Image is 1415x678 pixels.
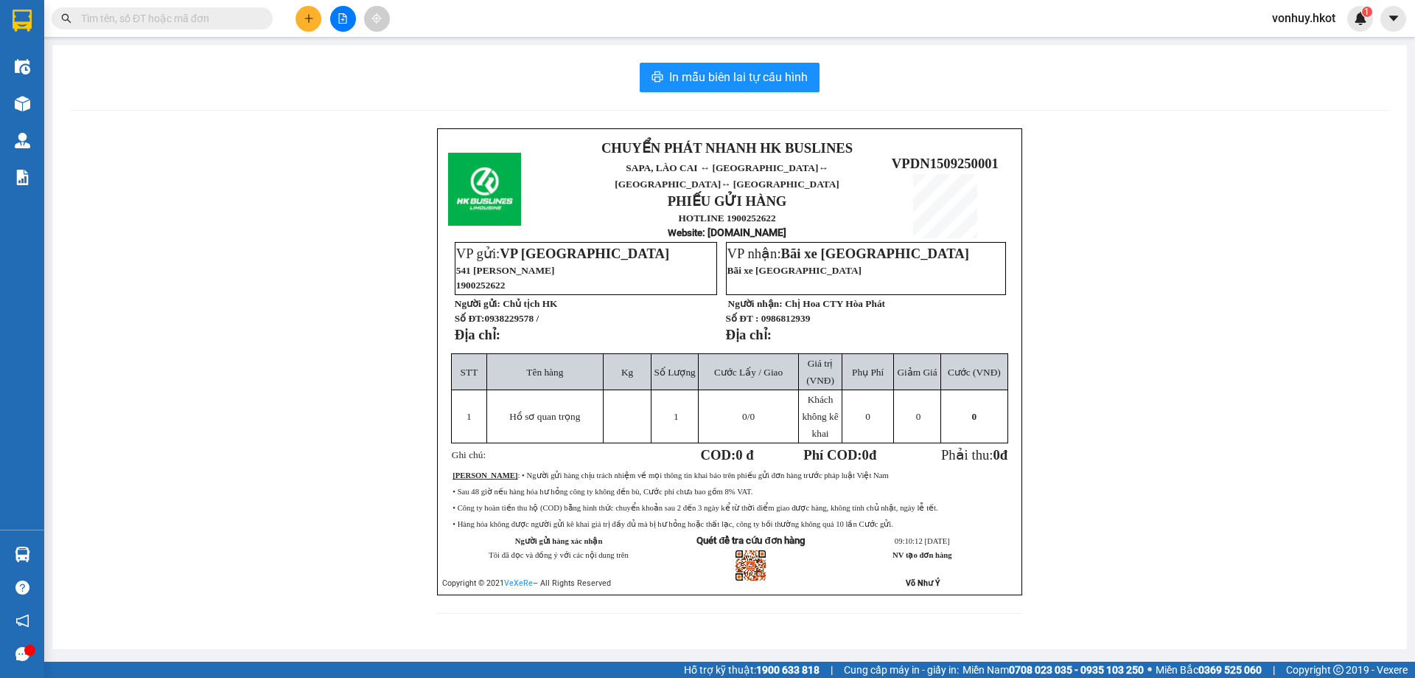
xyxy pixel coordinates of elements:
strong: CHUYỂN PHÁT NHANH HK BUSLINES [601,140,853,156]
span: plus [304,13,314,24]
span: message [15,647,29,661]
span: 1 [1364,7,1369,17]
input: Tìm tên, số ĐT hoặc mã đơn [81,10,255,27]
span: aim [371,13,382,24]
img: logo [448,153,521,226]
strong: Người gửi hàng xác nhận [515,537,603,545]
img: warehouse-icon [15,59,30,75]
span: | [1273,662,1275,678]
span: Hồ sơ quan trọng [509,411,580,422]
button: caret-down [1380,6,1406,32]
strong: 0369 525 060 [1198,664,1262,676]
span: STT [461,367,478,378]
button: printerIn mẫu biên lai tự cấu hình [640,63,820,92]
span: Bãi xe [GEOGRAPHIC_DATA] [727,265,862,276]
strong: PHIẾU GỬI HÀNG [668,193,787,209]
span: SAPA, LÀO CAI ↔ [GEOGRAPHIC_DATA] [615,162,839,190]
span: question-circle [15,581,29,595]
a: VeXeRe [504,578,533,588]
span: /0 [742,411,755,422]
span: 0 [865,411,870,422]
span: Số Lượng [654,367,696,378]
span: Miền Nam [962,662,1144,678]
span: 0 [862,447,869,463]
span: Tên hàng [526,367,563,378]
span: Phải thu: [941,447,1007,463]
span: 1 [467,411,472,422]
span: 0 đ [736,447,753,463]
span: In mẫu biên lai tự cấu hình [669,68,808,86]
span: copyright [1333,665,1344,675]
strong: 0708 023 035 - 0935 103 250 [1009,664,1144,676]
span: 1 [674,411,679,422]
span: 0 [742,411,747,422]
span: Cước Lấy / Giao [714,367,783,378]
span: • Công ty hoàn tiền thu hộ (COD) bằng hình thức chuyển khoản sau 2 đến 3 ngày kể từ thời điểm gia... [453,504,937,512]
span: caret-down [1387,12,1400,25]
strong: Số ĐT: [455,313,539,324]
span: Chủ tịch HK [503,298,557,309]
span: Copyright © 2021 – All Rights Reserved [442,578,611,588]
span: Website [668,227,702,238]
span: 0938229578 / [484,313,539,324]
span: 0 [972,411,977,422]
span: printer [651,71,663,85]
img: icon-new-feature [1354,12,1367,25]
strong: Người gửi: [455,298,500,309]
span: Chị Hoa CTY Hòa Phát [785,298,885,309]
span: notification [15,614,29,628]
span: • Sau 48 giờ nếu hàng hóa hư hỏng công ty không đền bù, Cước phí chưa bao gồm 8% VAT. [453,488,752,496]
span: vonhuy.hkot [1260,9,1347,27]
strong: NV tạo đơn hàng [892,551,951,559]
span: Giảm Giá [897,367,937,378]
span: file-add [338,13,348,24]
strong: Địa chỉ: [455,327,500,342]
strong: Võ Như Ý [906,578,940,588]
sup: 1 [1362,7,1372,17]
span: 1900252622 [456,280,506,291]
button: file-add [330,6,356,32]
span: ⚪️ [1147,667,1152,673]
strong: Quét để tra cứu đơn hàng [696,535,805,546]
strong: HOTLINE 1900252622 [678,212,775,224]
span: Cước (VNĐ) [948,367,1001,378]
strong: Số ĐT : [726,313,759,324]
strong: : [DOMAIN_NAME] [668,226,786,238]
span: VP [GEOGRAPHIC_DATA] [500,246,669,261]
span: : • Người gửi hàng chịu trách nhiệm về mọi thông tin khai báo trên phiếu gửi đơn hàng trước pháp ... [453,471,888,480]
span: 541 [PERSON_NAME] [456,265,555,276]
span: ↔ [GEOGRAPHIC_DATA] [615,162,839,190]
span: | [831,662,833,678]
img: solution-icon [15,170,30,185]
span: VPDN1509250001 [892,156,999,171]
span: 0 [916,411,921,422]
span: Tôi đã đọc và đồng ý với các nội dung trên [489,551,629,559]
button: aim [364,6,390,32]
img: warehouse-icon [15,547,30,562]
span: ↔ [GEOGRAPHIC_DATA] [721,179,839,190]
strong: Địa chỉ: [726,327,772,342]
span: 09:10:12 [DATE] [895,537,950,545]
img: warehouse-icon [15,133,30,148]
strong: Người nhận: [728,298,783,309]
span: Miền Bắc [1156,662,1262,678]
strong: Phí COD: đ [803,447,876,463]
strong: COD: [701,447,754,463]
img: warehouse-icon [15,96,30,111]
span: Hỗ trợ kỹ thuật: [684,662,820,678]
span: đ [1000,447,1007,463]
span: Giá trị (VNĐ) [806,358,834,386]
span: Khách không kê khai [802,394,838,439]
span: Phụ Phí [852,367,884,378]
button: plus [296,6,321,32]
img: logo-vxr [13,10,32,32]
span: VP gửi: [456,246,669,261]
span: Bãi xe [GEOGRAPHIC_DATA] [781,246,969,261]
strong: 1900 633 818 [756,664,820,676]
span: Ghi chú: [452,449,486,460]
span: VP nhận: [727,246,969,261]
strong: [PERSON_NAME] [453,471,517,480]
span: Kg [621,367,633,378]
span: Cung cấp máy in - giấy in: [844,662,959,678]
span: 0986812939 [761,313,811,324]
